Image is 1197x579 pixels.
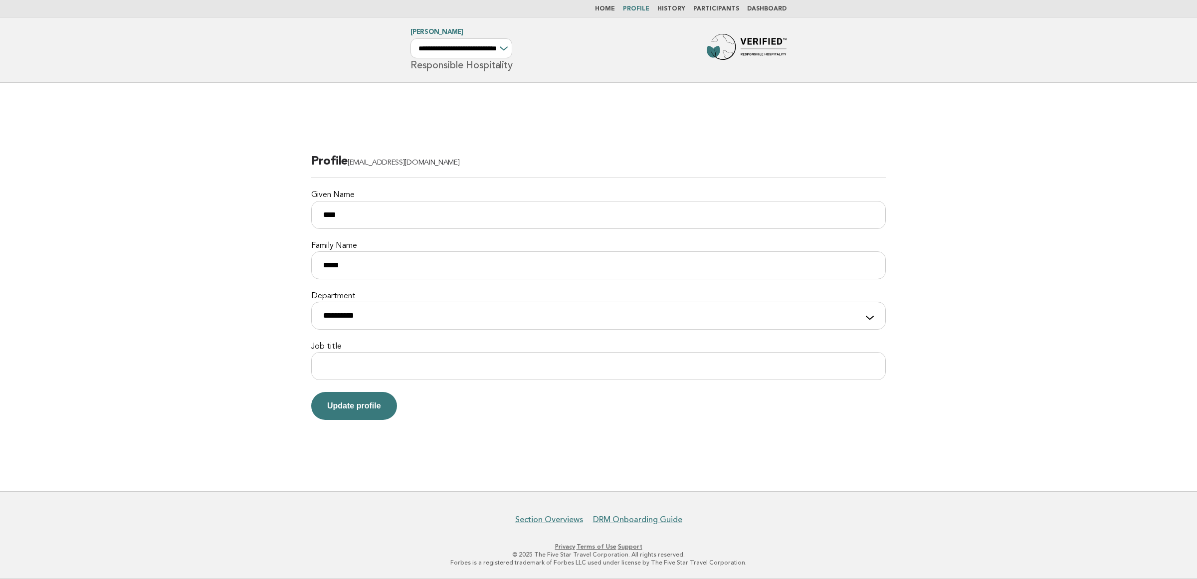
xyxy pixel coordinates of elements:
p: © 2025 The Five Star Travel Corporation. All rights reserved. [293,551,904,559]
a: Support [618,543,642,550]
a: Participants [693,6,739,12]
a: Home [595,6,615,12]
h2: Profile [311,154,886,178]
h1: Responsible Hospitality [410,29,512,70]
a: Privacy [555,543,575,550]
span: [EMAIL_ADDRESS][DOMAIN_NAME] [348,159,460,167]
a: History [657,6,685,12]
label: Family Name [311,241,886,251]
label: Department [311,291,886,302]
p: Forbes is a registered trademark of Forbes LLC used under license by The Five Star Travel Corpora... [293,559,904,567]
a: Profile [623,6,649,12]
a: Terms of Use [577,543,616,550]
a: Section Overviews [515,515,583,525]
a: DRM Onboarding Guide [593,515,682,525]
p: · · [293,543,904,551]
img: Forbes Travel Guide [707,34,787,66]
button: Update profile [311,392,397,420]
a: Dashboard [747,6,787,12]
a: [PERSON_NAME] [410,29,463,35]
label: Job title [311,342,886,352]
label: Given Name [311,190,886,200]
